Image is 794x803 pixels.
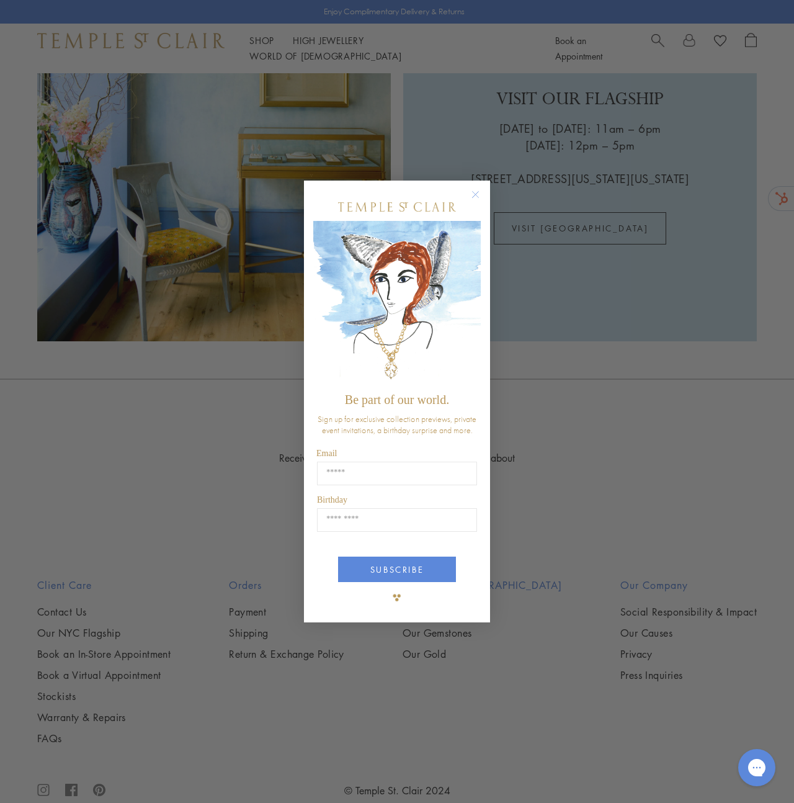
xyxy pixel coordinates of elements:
img: TSC [385,585,409,610]
span: Sign up for exclusive collection previews, private event invitations, a birthday surprise and more. [318,413,476,436]
span: Be part of our world. [345,393,449,406]
button: SUBSCRIBE [338,557,456,582]
input: Email [317,462,477,485]
span: Email [316,449,337,458]
img: Temple St. Clair [338,202,456,212]
iframe: Gorgias live chat messenger [732,745,782,791]
button: Close dialog [474,193,489,209]
span: Birthday [317,495,347,505]
img: c4a9eb12-d91a-4d4a-8ee0-386386f4f338.jpeg [313,221,481,387]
